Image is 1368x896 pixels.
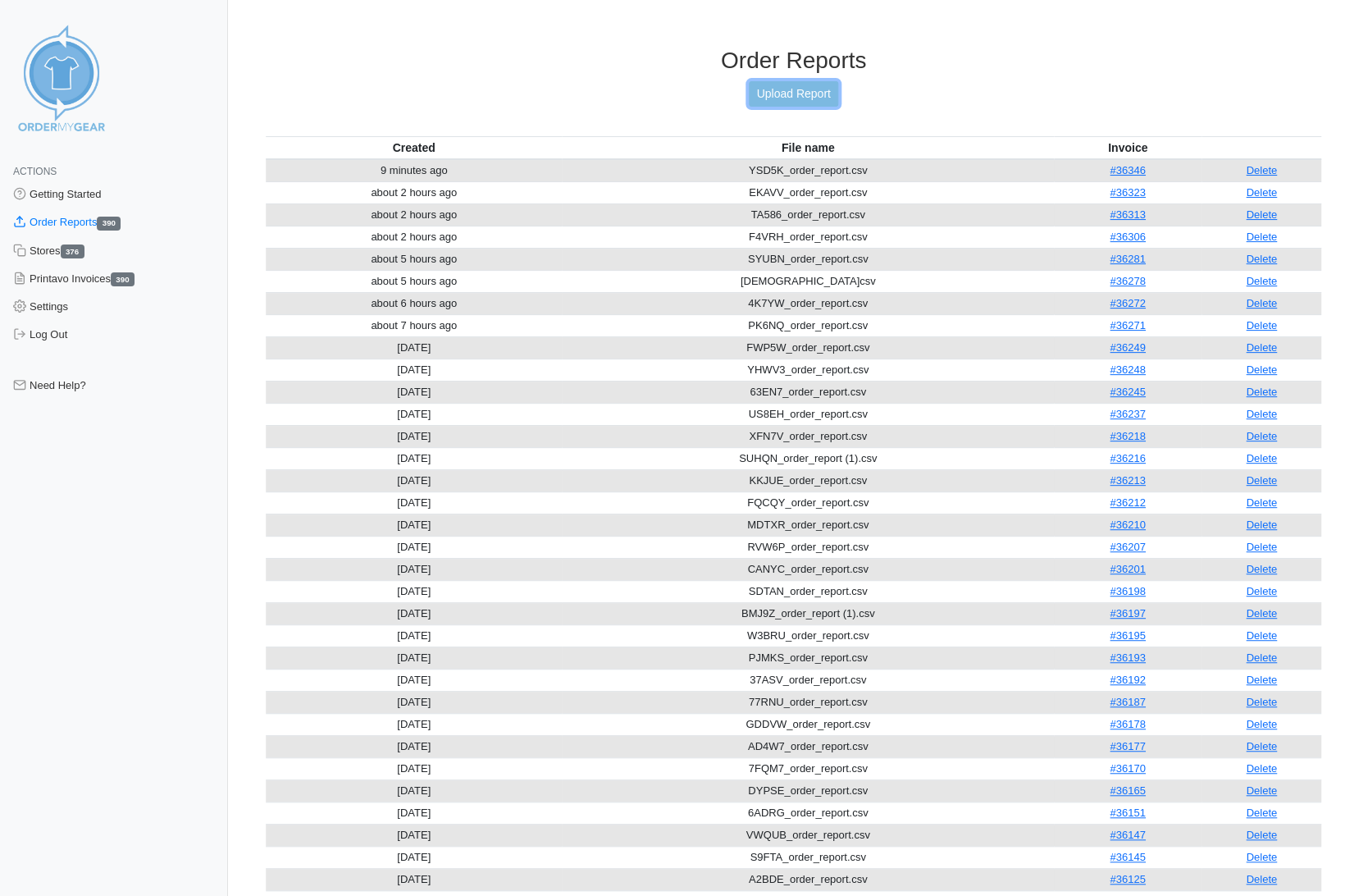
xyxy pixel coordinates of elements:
td: A2BDE_order_report.csv [562,868,1054,890]
td: [DATE] [266,868,562,890]
a: Delete [1246,474,1277,487]
td: [DATE] [266,713,562,735]
td: 4K7YW_order_report.csv [562,292,1054,314]
td: BMJ9Z_order_report (1).csv [562,602,1054,624]
a: Delete [1246,718,1277,730]
span: 390 [111,272,135,286]
a: Delete [1246,519,1277,531]
a: #36197 [1110,607,1145,619]
td: VWQUB_order_report.csv [562,824,1054,846]
td: [DEMOGRAPHIC_DATA]csv [562,270,1054,292]
th: Invoice [1054,136,1202,159]
td: PK6NQ_order_report.csv [562,314,1054,336]
td: EKAVV_order_report.csv [562,181,1054,203]
a: Delete [1246,696,1277,708]
td: RVW6P_order_report.csv [562,536,1054,558]
td: about 2 hours ago [266,226,562,248]
span: 376 [61,245,84,258]
td: F4VRH_order_report.csv [562,226,1054,248]
td: [DATE] [266,602,562,624]
a: #36195 [1110,629,1145,642]
td: [DATE] [266,403,562,425]
td: TA586_order_report.csv [562,203,1054,226]
a: #36249 [1110,341,1145,354]
td: [DATE] [266,491,562,514]
a: Delete [1246,186,1277,199]
a: Delete [1246,563,1277,575]
a: #36165 [1110,784,1145,797]
span: 390 [97,217,121,231]
th: File name [562,136,1054,159]
td: FWP5W_order_report.csv [562,336,1054,359]
td: SDTAN_order_report.csv [562,580,1054,602]
td: XFN7V_order_report.csv [562,425,1054,447]
td: S9FTA_order_report.csv [562,846,1054,868]
td: [DATE] [266,336,562,359]
a: #36272 [1110,297,1145,309]
a: Delete [1246,386,1277,398]
a: Delete [1246,253,1277,265]
a: Delete [1246,585,1277,597]
td: [DATE] [266,735,562,757]
a: Delete [1246,297,1277,309]
a: Delete [1246,829,1277,841]
td: 6ADRG_order_report.csv [562,802,1054,824]
td: [DATE] [266,624,562,647]
a: #36248 [1110,363,1145,376]
td: [DATE] [266,757,562,779]
th: Created [266,136,562,159]
a: Delete [1246,651,1277,664]
td: MDTXR_order_report.csv [562,514,1054,536]
a: #36178 [1110,718,1145,730]
td: [DATE] [266,802,562,824]
a: #36147 [1110,829,1145,841]
td: [DATE] [266,514,562,536]
td: about 2 hours ago [266,203,562,226]
a: #36192 [1110,674,1145,686]
td: about 5 hours ago [266,270,562,292]
td: [DATE] [266,469,562,491]
td: PJMKS_order_report.csv [562,647,1054,669]
td: 9 minutes ago [266,159,562,182]
td: AD4W7_order_report.csv [562,735,1054,757]
a: #36218 [1110,430,1145,442]
span: Actions [13,166,57,177]
a: #36170 [1110,762,1145,775]
td: [DATE] [266,691,562,713]
a: #36237 [1110,408,1145,420]
a: #36193 [1110,651,1145,664]
a: #36145 [1110,851,1145,863]
a: #36323 [1110,186,1145,199]
a: Delete [1246,674,1277,686]
td: about 5 hours ago [266,248,562,270]
td: SYUBN_order_report.csv [562,248,1054,270]
a: #36201 [1110,563,1145,575]
h3: Order Reports [266,47,1321,75]
td: W3BRU_order_report.csv [562,624,1054,647]
a: #36245 [1110,386,1145,398]
td: KKJUE_order_report.csv [562,469,1054,491]
td: FQCQY_order_report.csv [562,491,1054,514]
td: [DATE] [266,824,562,846]
a: #36207 [1110,541,1145,553]
a: #36210 [1110,519,1145,531]
a: #36177 [1110,740,1145,752]
td: YHWV3_order_report.csv [562,359,1054,381]
a: Delete [1246,430,1277,442]
a: Delete [1246,275,1277,287]
td: DYPSE_order_report.csv [562,779,1054,802]
td: [DATE] [266,359,562,381]
a: #36212 [1110,496,1145,509]
a: #36187 [1110,696,1145,708]
a: Delete [1246,629,1277,642]
td: 7FQM7_order_report.csv [562,757,1054,779]
td: 77RNU_order_report.csv [562,691,1054,713]
a: Delete [1246,341,1277,354]
td: about 6 hours ago [266,292,562,314]
a: Delete [1246,363,1277,376]
a: Delete [1246,784,1277,797]
a: #36346 [1110,164,1145,176]
td: [DATE] [266,580,562,602]
td: about 7 hours ago [266,314,562,336]
td: [DATE] [266,425,562,447]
